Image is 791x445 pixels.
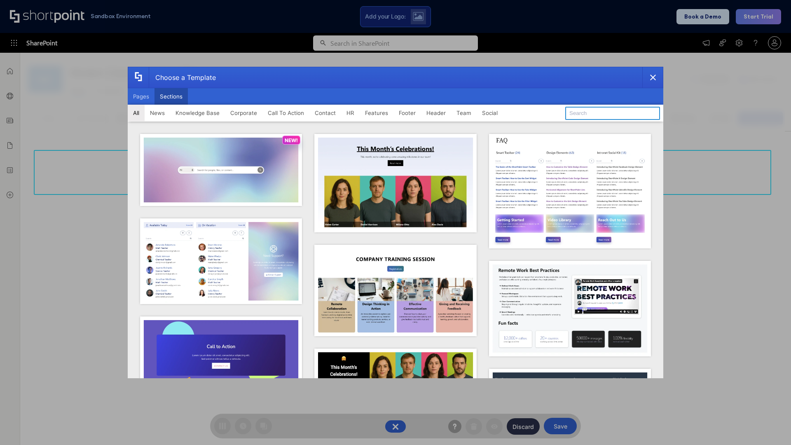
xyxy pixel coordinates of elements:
[225,105,262,121] button: Corporate
[750,405,791,445] iframe: Chat Widget
[170,105,225,121] button: Knowledge Base
[128,67,663,378] div: template selector
[360,105,393,121] button: Features
[128,105,145,121] button: All
[154,88,188,105] button: Sections
[421,105,451,121] button: Header
[477,105,503,121] button: Social
[309,105,341,121] button: Contact
[145,105,170,121] button: News
[341,105,360,121] button: HR
[128,88,154,105] button: Pages
[262,105,309,121] button: Call To Action
[149,67,216,88] div: Choose a Template
[451,105,477,121] button: Team
[565,107,660,120] input: Search
[285,137,298,143] p: NEW!
[393,105,421,121] button: Footer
